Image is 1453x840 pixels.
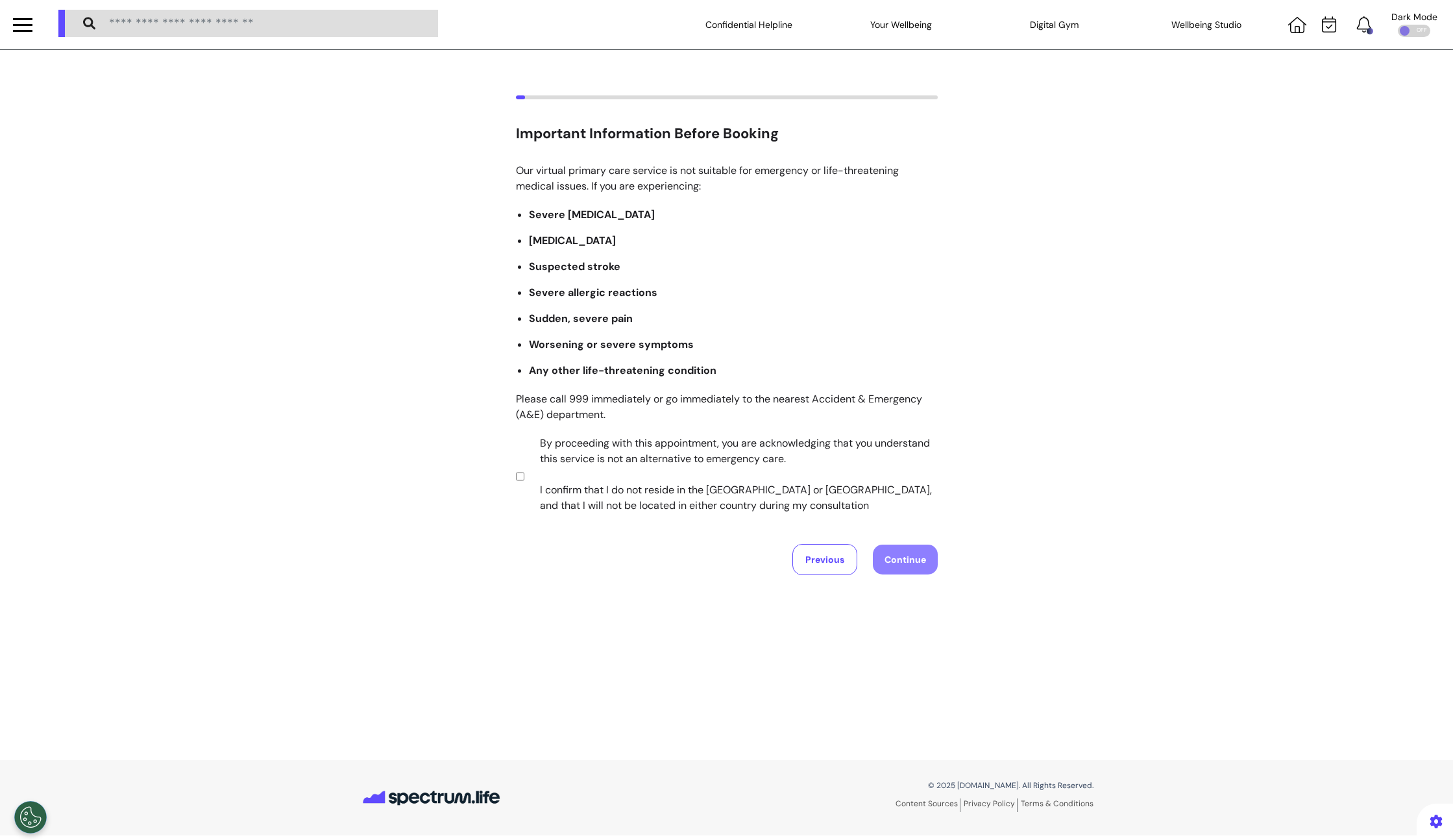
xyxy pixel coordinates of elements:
[989,6,1119,43] div: Digital Gym
[1391,12,1437,21] div: Dark Mode
[516,125,938,142] h2: Important Information Before Booking
[527,436,933,513] label: By proceeding with this appointment, you are acknowledging that you understand this service is no...
[529,260,620,273] b: Suspected stroke
[792,544,857,575] button: Previous
[516,163,938,194] p: Our virtual primary care service is not suitable for emergency or life-threatening medical issues...
[529,286,657,299] b: Severe allergic reactions
[529,234,616,247] b: [MEDICAL_DATA]
[14,801,47,834] button: Open Preferences
[516,391,938,423] p: Please call 999 immediately or go immediately to the nearest Accident & Emergency (A&E) department.
[737,780,1093,791] p: © 2025 [DOMAIN_NAME]. All Rights Reserved.
[360,783,503,813] img: Spectrum.Life logo
[529,364,716,377] b: Any other life-threatening condition
[964,798,1018,812] a: Privacy Policy
[529,208,655,221] b: Severe [MEDICAL_DATA]
[836,6,966,43] div: Your Wellbeing
[684,6,814,43] div: Confidential Helpline
[873,545,938,574] button: Continue
[1142,6,1271,43] div: Wellbeing Studio
[529,312,633,325] b: Sudden, severe pain
[1021,798,1093,809] a: Terms & Conditions
[1398,25,1430,37] div: OFF
[896,798,960,812] a: Content Sources
[529,338,694,351] b: Worsening or severe symptoms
